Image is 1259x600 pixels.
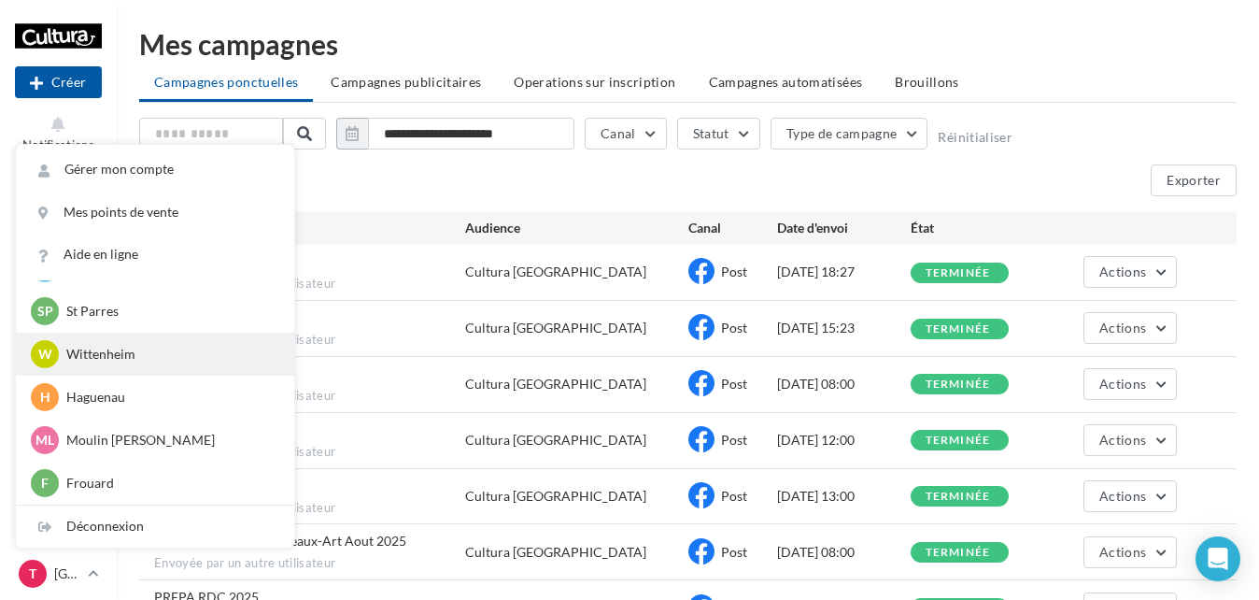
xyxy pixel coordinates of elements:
div: terminée [926,547,991,559]
span: Envoyée par un autre utilisateur [154,388,465,405]
a: Mes points de vente [16,192,294,234]
button: Réinitialiser [938,130,1012,145]
button: Canal [585,118,667,150]
span: Post [721,544,747,560]
button: Actions [1083,256,1177,288]
span: Operations sur inscription [514,74,675,90]
span: Envoyée par un autre utilisateur [154,276,465,293]
span: Actions [1099,488,1146,504]
div: terminée [926,435,991,447]
span: Envoyée par un autre utilisateur [154,444,465,461]
div: Cultura [GEOGRAPHIC_DATA] [465,543,646,562]
button: Notifications [15,110,102,156]
span: F [41,474,49,493]
div: Audience [465,219,687,237]
div: [DATE] 08:00 [777,543,911,562]
span: Actions [1099,264,1146,279]
div: Open Intercom Messenger [1195,536,1240,581]
div: Déconnexion [16,506,294,548]
div: Nom [154,219,465,237]
button: Statut [677,118,760,150]
span: Brouillons [895,74,959,90]
p: Haguenau [66,388,272,407]
span: Envoyée par un autre utilisateur [154,500,465,517]
button: Actions [1083,312,1177,344]
span: H [40,388,50,407]
span: Actions [1099,432,1146,448]
span: Post [721,432,747,448]
span: Actions [1099,320,1146,336]
p: Wittenheim [66,345,272,364]
div: Nouvelle campagne [15,66,102,98]
p: Frouard [66,474,272,493]
div: Cultura [GEOGRAPHIC_DATA] [465,487,646,506]
div: [DATE] 18:27 [777,263,911,281]
div: [DATE] 12:00 [777,431,911,450]
div: [DATE] 13:00 [777,487,911,506]
span: Actions [1099,376,1146,392]
div: Cultura [GEOGRAPHIC_DATA] [465,431,646,450]
div: Cultura [GEOGRAPHIC_DATA] [465,263,646,281]
div: Cultura [GEOGRAPHIC_DATA] [465,375,646,393]
div: terminée [926,267,991,279]
div: Mes campagnes [139,30,1237,58]
button: Type de campagne [771,118,928,150]
span: Envoyée par un autre utilisateur [154,555,465,572]
button: Créer [15,66,102,98]
a: T [GEOGRAPHIC_DATA] [15,556,102,592]
div: Canal [688,219,777,237]
div: [DATE] 15:23 [777,319,911,337]
span: Campagnes automatisées [709,74,863,90]
span: Notifications [22,137,94,152]
div: terminée [926,491,991,503]
span: Campagnes publicitaires [331,74,481,90]
button: Actions [1083,368,1177,400]
span: Post [721,320,747,336]
div: terminée [926,323,991,336]
span: Post [721,488,747,504]
span: W [38,345,52,364]
div: terminée [926,379,991,391]
p: Moulin [PERSON_NAME] [66,431,272,450]
a: Aide en ligne [16,234,294,276]
div: Cultura [GEOGRAPHIC_DATA] [465,319,646,337]
span: Ml [35,431,54,450]
p: St Parres [66,302,272,321]
span: SP [37,302,53,321]
span: Envoyée par un autre utilisateur [154,332,465,349]
div: État [911,219,1044,237]
button: Actions [1083,424,1177,456]
p: [GEOGRAPHIC_DATA] [54,564,80,583]
div: [DATE] 08:00 [777,375,911,393]
button: Actions [1083,480,1177,512]
span: Actions [1099,544,1146,560]
span: Post [721,376,747,392]
button: Actions [1083,536,1177,568]
div: Date d'envoi [777,219,911,237]
a: Gérer mon compte [16,149,294,191]
button: Exporter [1151,164,1237,196]
span: T [29,564,36,583]
span: Post [721,264,747,279]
